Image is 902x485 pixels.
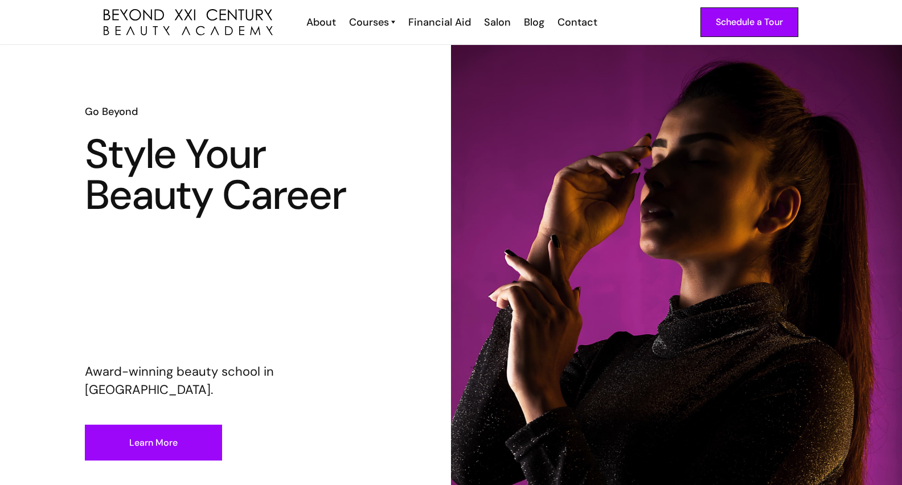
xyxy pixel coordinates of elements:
a: Contact [550,15,603,30]
p: Award-winning beauty school in [GEOGRAPHIC_DATA]. [85,363,366,399]
a: Learn More [85,425,222,461]
a: Blog [516,15,550,30]
h1: Style Your Beauty Career [85,134,366,216]
div: About [306,15,336,30]
a: Schedule a Tour [700,7,798,37]
img: beyond 21st century beauty academy logo [104,9,273,36]
a: Financial Aid [401,15,477,30]
a: Salon [477,15,516,30]
div: Schedule a Tour [716,15,783,30]
div: Courses [349,15,389,30]
a: home [104,9,273,36]
div: Salon [484,15,511,30]
h6: Go Beyond [85,104,366,119]
a: About [299,15,342,30]
div: Financial Aid [408,15,471,30]
div: Blog [524,15,544,30]
a: Courses [349,15,395,30]
div: Contact [557,15,597,30]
